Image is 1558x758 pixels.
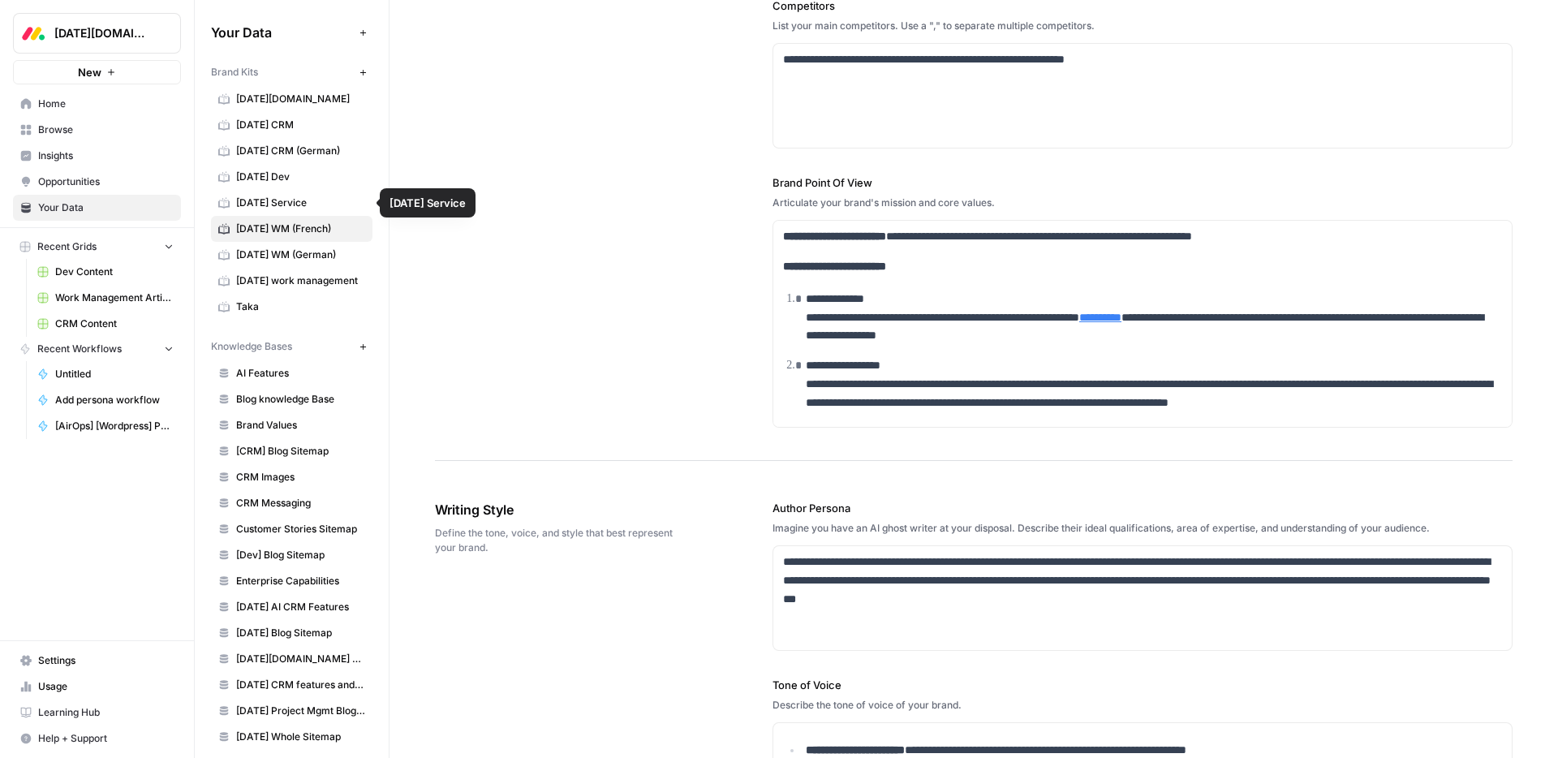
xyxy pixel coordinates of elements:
[236,222,365,236] span: [DATE] WM (French)
[236,418,365,433] span: Brand Values
[37,342,122,356] span: Recent Workflows
[38,731,174,746] span: Help + Support
[435,500,682,519] span: Writing Style
[55,317,174,331] span: CRM Content
[236,299,365,314] span: Taka
[211,594,372,620] a: [DATE] AI CRM Features
[38,123,174,137] span: Browse
[211,646,372,672] a: [DATE][DOMAIN_NAME] AI offering
[30,387,181,413] a: Add persona workflow
[435,526,682,555] span: Define the tone, voice, and style that best represent your brand.
[773,19,1513,33] div: List your main competitors. Use a "," to separate multiple competitors.
[211,138,372,164] a: [DATE] CRM (German)
[211,464,372,490] a: CRM Images
[236,496,365,510] span: CRM Messaging
[13,726,181,752] button: Help + Support
[236,626,365,640] span: [DATE] Blog Sitemap
[13,117,181,143] a: Browse
[37,239,97,254] span: Recent Grids
[211,339,292,354] span: Knowledge Bases
[211,294,372,320] a: Taka
[55,393,174,407] span: Add persona workflow
[211,568,372,594] a: Enterprise Capabilities
[773,677,1513,693] label: Tone of Voice
[13,169,181,195] a: Opportunities
[211,698,372,724] a: [DATE] Project Mgmt Blog Sitemap
[38,653,174,668] span: Settings
[13,91,181,117] a: Home
[211,23,353,42] span: Your Data
[13,143,181,169] a: Insights
[54,25,153,41] span: [DATE][DOMAIN_NAME]
[38,679,174,694] span: Usage
[211,412,372,438] a: Brand Values
[211,190,372,216] a: [DATE] Service
[211,86,372,112] a: [DATE][DOMAIN_NAME]
[211,724,372,750] a: [DATE] Whole Sitemap
[236,273,365,288] span: [DATE] work management
[13,337,181,361] button: Recent Workflows
[13,195,181,221] a: Your Data
[236,196,365,210] span: [DATE] Service
[773,500,1513,516] label: Author Persona
[211,360,372,386] a: AI Features
[19,19,48,48] img: Monday.com Logo
[211,216,372,242] a: [DATE] WM (French)
[55,367,174,381] span: Untitled
[773,174,1513,191] label: Brand Point Of View
[236,678,365,692] span: [DATE] CRM features and use cases
[30,311,181,337] a: CRM Content
[236,248,365,262] span: [DATE] WM (German)
[30,259,181,285] a: Dev Content
[211,242,372,268] a: [DATE] WM (German)
[211,164,372,190] a: [DATE] Dev
[78,64,101,80] span: New
[236,730,365,744] span: [DATE] Whole Sitemap
[211,672,372,698] a: [DATE] CRM features and use cases
[211,112,372,138] a: [DATE] CRM
[773,196,1513,210] div: Articulate your brand's mission and core values.
[236,522,365,536] span: Customer Stories Sitemap
[236,170,365,184] span: [DATE] Dev
[236,470,365,485] span: CRM Images
[30,413,181,439] a: [AirOps] [Wordpress] Publish Cornerstone Post
[236,366,365,381] span: AI Features
[211,438,372,464] a: [CRM] Blog Sitemap
[773,521,1513,536] div: Imagine you have an AI ghost writer at your disposal. Describe their ideal qualifications, area o...
[236,144,365,158] span: [DATE] CRM (German)
[236,652,365,666] span: [DATE][DOMAIN_NAME] AI offering
[211,542,372,568] a: [Dev] Blog Sitemap
[236,574,365,588] span: Enterprise Capabilities
[55,419,174,433] span: [AirOps] [Wordpress] Publish Cornerstone Post
[211,516,372,542] a: Customer Stories Sitemap
[236,548,365,562] span: [Dev] Blog Sitemap
[211,490,372,516] a: CRM Messaging
[55,265,174,279] span: Dev Content
[773,698,1513,713] div: Describe the tone of voice of your brand.
[211,65,258,80] span: Brand Kits
[38,174,174,189] span: Opportunities
[38,97,174,111] span: Home
[236,118,365,132] span: [DATE] CRM
[211,268,372,294] a: [DATE] work management
[55,291,174,305] span: Work Management Article Grid
[211,386,372,412] a: Blog knowledge Base
[236,392,365,407] span: Blog knowledge Base
[236,444,365,459] span: [CRM] Blog Sitemap
[236,704,365,718] span: [DATE] Project Mgmt Blog Sitemap
[38,149,174,163] span: Insights
[236,92,365,106] span: [DATE][DOMAIN_NAME]
[236,600,365,614] span: [DATE] AI CRM Features
[13,60,181,84] button: New
[13,648,181,674] a: Settings
[38,200,174,215] span: Your Data
[13,13,181,54] button: Workspace: Monday.com
[30,361,181,387] a: Untitled
[13,674,181,700] a: Usage
[13,235,181,259] button: Recent Grids
[211,620,372,646] a: [DATE] Blog Sitemap
[30,285,181,311] a: Work Management Article Grid
[13,700,181,726] a: Learning Hub
[38,705,174,720] span: Learning Hub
